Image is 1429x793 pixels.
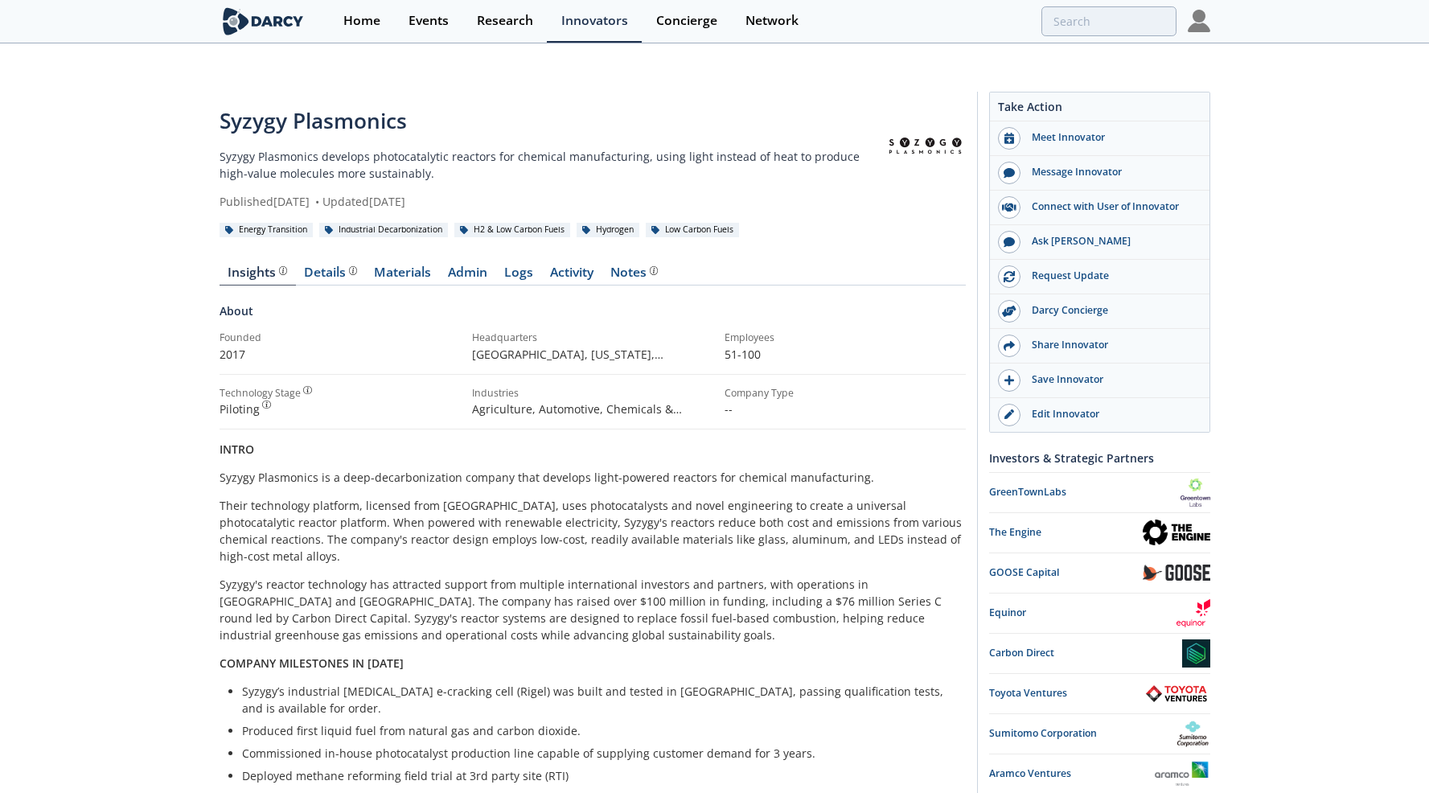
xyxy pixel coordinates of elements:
div: Equinor [989,606,1176,620]
a: Edit Innovator [990,398,1209,432]
div: Edit Innovator [1020,407,1201,421]
strong: INTRO [220,442,254,457]
div: Take Action [990,98,1209,121]
div: Insights [228,266,287,279]
div: Research [477,14,533,27]
span: Agriculture, Automotive, Chemicals & Materials, Power & Utilities [472,401,682,433]
div: Investors & Strategic Partners [989,444,1210,472]
div: Employees [725,331,966,345]
li: Produced first liquid fuel from natural gas and carbon dioxide. [242,722,955,739]
div: Meet Innovator [1020,130,1201,145]
a: Logs [496,266,542,286]
div: Aramco Ventures [989,766,1153,781]
li: Deployed methane reforming field trial at 3rd party site (RTI) [242,767,955,784]
div: Syzygy Plasmonics [220,105,885,137]
div: Published [DATE] Updated [DATE] [220,193,885,210]
p: Syzygy Plasmonics develops photocatalytic reactors for chemical manufacturing, using light instea... [220,148,885,182]
p: 51-100 [725,346,966,363]
li: Syzygy’s industrial [MEDICAL_DATA] e-cracking cell (Rigel) was built and tested in [GEOGRAPHIC_DA... [242,683,955,717]
div: Request Update [1020,269,1201,283]
img: The Engine [1143,520,1210,544]
div: Low Carbon Fuels [646,223,740,237]
img: Carbon Direct [1182,639,1210,668]
div: Founded [220,331,461,345]
p: 2017 [220,346,461,363]
a: Toyota Ventures Toyota Ventures [989,680,1210,708]
li: Commissioned in-house photocatalyst production line capable of supplying customer demand for 3 ye... [242,745,955,762]
div: Home [343,14,380,27]
a: Sumitomo Corporation Sumitomo Corporation [989,720,1210,748]
img: Profile [1188,10,1210,32]
img: information.svg [262,401,271,409]
div: Concierge [656,14,717,27]
img: information.svg [349,266,358,275]
div: Network [745,14,799,27]
div: Innovators [561,14,628,27]
img: Sumitomo Corporation [1176,720,1210,748]
a: Carbon Direct Carbon Direct [989,639,1210,668]
div: Hydrogen [577,223,640,237]
div: Connect with User of Innovator [1020,199,1201,214]
img: information.svg [650,266,659,275]
p: [GEOGRAPHIC_DATA], [US_STATE] , [GEOGRAPHIC_DATA] [472,346,713,363]
iframe: chat widget [1361,729,1413,777]
div: Sumitomo Corporation [989,726,1176,741]
a: GOOSE Capital GOOSE Capital [989,559,1210,587]
div: Share Innovator [1020,338,1201,352]
a: Aramco Ventures Aramco Ventures [989,760,1210,788]
div: Message Innovator [1020,165,1201,179]
div: Headquarters [472,331,713,345]
img: Toyota Ventures [1143,682,1210,704]
div: H2 & Low Carbon Fuels [454,223,571,237]
span: • [313,194,322,209]
a: GreenTownLabs GreenTownLabs [989,479,1210,507]
div: GOOSE Capital [989,565,1143,580]
div: Industrial Decarbonization [319,223,449,237]
div: Toyota Ventures [989,686,1143,701]
div: Technology Stage [220,386,301,401]
div: Save Innovator [1020,372,1201,387]
img: GreenTownLabs [1181,479,1209,507]
button: Save Innovator [990,364,1209,398]
input: Advanced Search [1041,6,1176,36]
div: Company Type [725,386,966,401]
p: Syzygy Plasmonics is a deep-decarbonization company that develops light-powered reactors for chem... [220,469,966,486]
div: Carbon Direct [989,646,1182,660]
p: Syzygy's reactor technology has attracted support from multiple international investors and partn... [220,576,966,643]
a: Insights [220,266,296,286]
img: logo-wide.svg [220,7,307,35]
a: Materials [366,266,440,286]
strong: COMPANY MILESTONES IN [DATE] [220,655,404,671]
div: Piloting [220,401,461,417]
img: GOOSE Capital [1143,565,1210,580]
a: Notes [602,266,667,286]
p: Their technology platform, licensed from [GEOGRAPHIC_DATA], uses photocatalysts and novel enginee... [220,497,966,565]
div: About [220,302,966,331]
div: Notes [610,266,658,279]
a: The Engine The Engine [989,519,1210,547]
div: Industries [472,386,713,401]
a: Equinor Equinor [989,599,1210,627]
div: Ask [PERSON_NAME] [1020,234,1201,249]
div: GreenTownLabs [989,485,1181,499]
div: The Engine [989,525,1143,540]
a: Details [296,266,366,286]
img: information.svg [303,386,312,395]
div: Darcy Concierge [1020,303,1201,318]
div: Energy Transition [220,223,314,237]
div: Events [409,14,449,27]
a: Activity [542,266,602,286]
div: Details [304,266,357,279]
img: Equinor [1176,599,1210,627]
p: -- [725,401,966,417]
img: Aramco Ventures [1153,760,1210,788]
a: Admin [440,266,496,286]
img: information.svg [279,266,288,275]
